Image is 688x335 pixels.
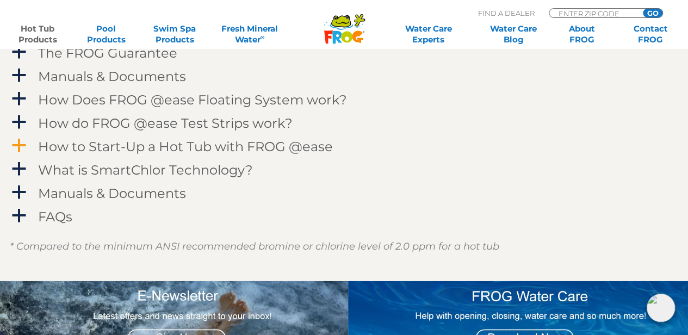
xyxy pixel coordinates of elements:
[11,208,27,224] span: a
[10,183,679,203] a: a Manuals & Documents
[11,67,27,84] span: a
[10,113,679,133] a: a How do FROG @ease Test Strips work?
[11,91,27,107] span: a
[10,207,679,227] a: a FAQs
[38,139,333,154] h4: How to Start-Up a Hot Tub with FROG @ease
[38,116,293,131] h4: How do FROG @ease Test Strips work?
[624,23,677,45] a: ContactFROG
[11,114,27,131] span: a
[38,69,186,84] h4: Manuals & Documents
[10,240,499,252] em: * Compared to the minimum ANSI recommended bromine or chlorine level of 2.0 ppm for a hot tub
[148,23,201,45] a: Swim SpaProducts
[38,46,177,60] h4: The FROG Guarantee
[38,186,186,201] h4: Manuals & Documents
[216,23,283,45] a: Fresh MineralWater∞
[555,23,609,45] a: AboutFROG
[11,161,27,177] span: a
[10,160,679,180] a: a What is SmartChlor Technology?
[38,163,253,177] h4: What is SmartChlor Technology?
[10,43,679,63] a: a The FROG Guarantee
[643,9,662,17] input: GO
[10,137,679,157] a: a How to Start-Up a Hot Tub with FROG @ease
[11,138,27,154] span: a
[647,294,675,322] img: openIcon
[11,23,64,45] a: Hot TubProducts
[487,23,540,45] a: Water CareBlog
[10,90,679,110] a: a How Does FROG @ease Floating System work?
[11,44,27,60] span: a
[261,33,265,41] sup: ∞
[38,209,72,224] h4: FAQs
[38,92,347,107] h4: How Does FROG @ease Floating System work?
[385,23,472,45] a: Water CareExperts
[10,66,679,86] a: a Manuals & Documents
[557,9,631,18] input: Zip Code Form
[478,8,535,18] p: Find A Dealer
[11,184,27,201] span: a
[79,23,133,45] a: PoolProducts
